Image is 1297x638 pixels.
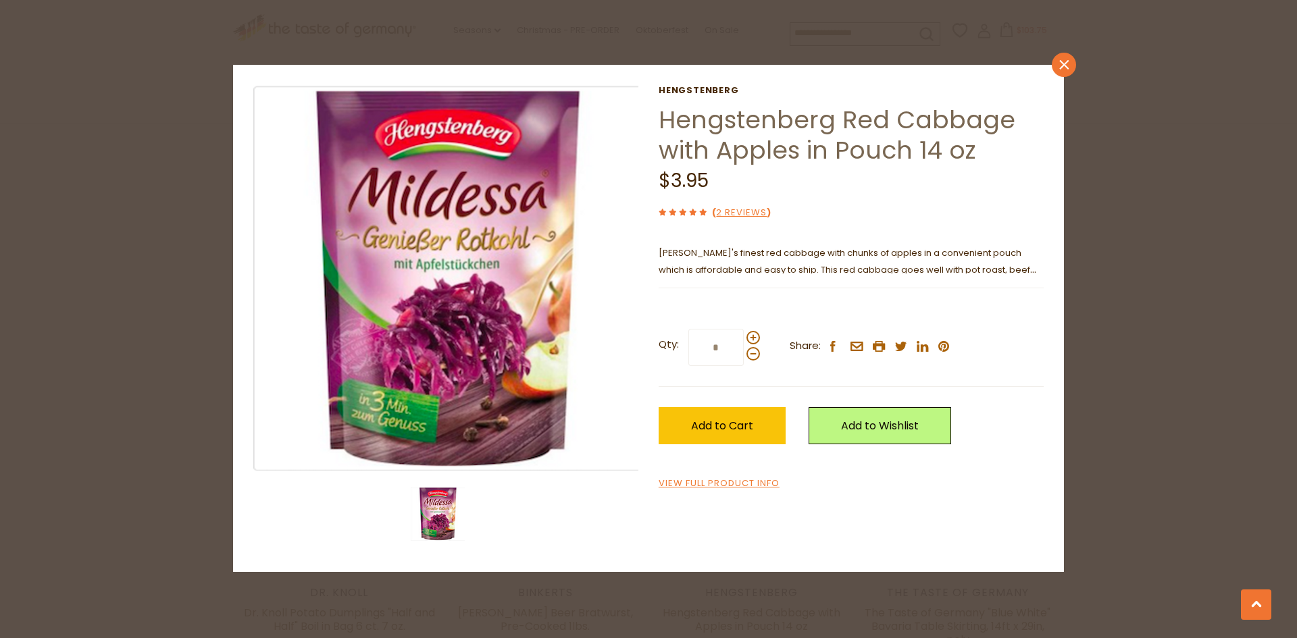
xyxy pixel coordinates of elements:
a: Add to Wishlist [809,407,951,444]
span: Add to Cart [691,418,753,433]
button: Add to Cart [659,407,786,444]
a: 2 Reviews [716,206,767,220]
span: [PERSON_NAME]'s finest red cabbage with chunks of apples in a convenient pouch which is affordabl... [659,246,1036,293]
a: Hengstenberg [659,85,1044,96]
span: ( ) [712,206,771,219]
strong: Qty: [659,336,679,353]
img: Hengstenberg Red Cabbage with Apples in Pouch 14 oz [411,487,465,541]
a: View Full Product Info [659,477,780,491]
a: Hengstenberg Red Cabbage with Apples in Pouch 14 oz [659,103,1015,167]
span: Share: [790,338,821,354]
input: Qty: [688,329,744,366]
span: $3.95 [659,167,709,194]
img: Hengstenberg Red Cabbage with Apples in Pouch 14 oz [253,85,639,471]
